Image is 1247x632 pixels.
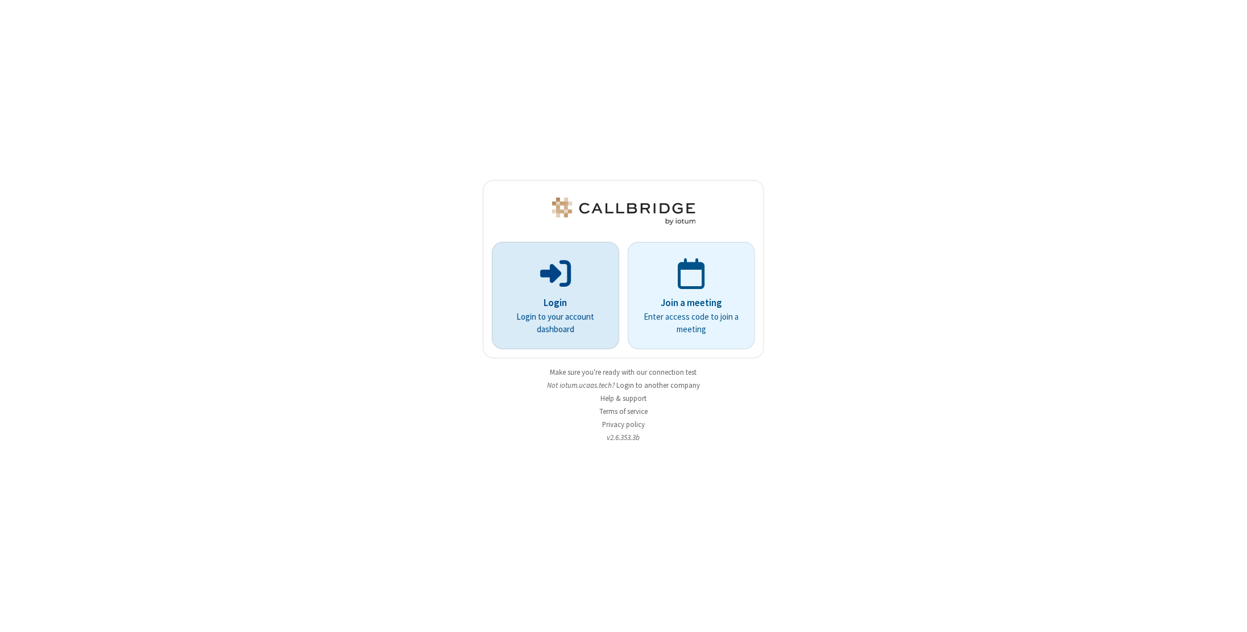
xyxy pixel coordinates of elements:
img: iotum.​ucaas.​tech [550,198,698,225]
li: v2.6.353.3b [483,432,764,443]
a: Join a meetingEnter access code to join a meeting [628,242,755,349]
button: Login to another company [616,380,700,391]
p: Login [508,296,603,311]
li: Not iotum.​ucaas.​tech? [483,380,764,391]
p: Enter access code to join a meeting [644,311,739,336]
iframe: Chat [1219,602,1238,624]
a: Help & support [600,394,647,403]
a: Make sure you're ready with our connection test [550,367,697,377]
p: Join a meeting [644,296,739,311]
button: LoginLogin to your account dashboard [492,242,619,349]
p: Login to your account dashboard [508,311,603,336]
a: Terms of service [599,407,648,416]
a: Privacy policy [602,420,645,429]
